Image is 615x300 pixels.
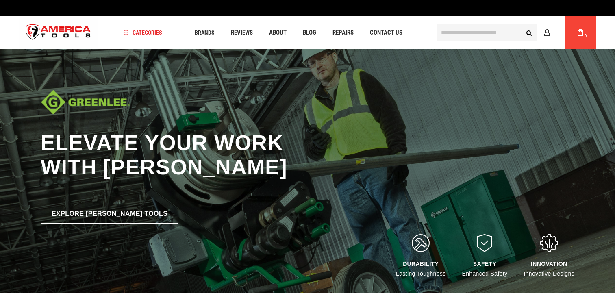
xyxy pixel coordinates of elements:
[370,30,402,36] span: Contact Us
[41,130,406,179] h1: Elevate Your Work with [PERSON_NAME]
[231,30,253,36] span: Reviews
[299,27,320,38] a: Blog
[19,17,98,48] a: store logo
[396,261,445,277] div: Lasting Toughness
[329,27,357,38] a: Repairs
[269,30,287,36] span: About
[191,27,218,38] a: Brands
[524,261,574,267] div: Innovation
[227,27,256,38] a: Reviews
[524,261,574,277] div: Innovative Designs
[462,261,508,277] div: Enhanced Safety
[123,30,162,35] span: Categories
[585,34,587,38] span: 0
[303,30,316,36] span: Blog
[195,30,215,35] span: Brands
[41,90,130,114] img: Diablo logo
[396,261,445,267] div: DURABILITY
[332,30,354,36] span: Repairs
[366,27,406,38] a: Contact Us
[120,27,166,38] a: Categories
[573,16,588,49] a: 0
[41,204,178,224] a: Explore [PERSON_NAME] Tools
[19,17,98,48] img: America Tools
[462,261,508,267] div: Safety
[265,27,290,38] a: About
[522,25,537,40] button: Search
